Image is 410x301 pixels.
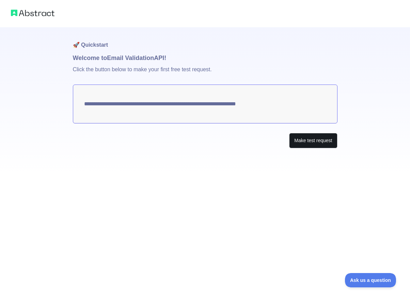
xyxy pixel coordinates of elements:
h1: 🚀 Quickstart [73,27,337,53]
img: Abstract logo [11,8,54,18]
p: Click the button below to make your first free test request. [73,63,337,85]
h1: Welcome to Email Validation API! [73,53,337,63]
iframe: Toggle Customer Support [345,273,396,287]
button: Make test request [289,133,337,148]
